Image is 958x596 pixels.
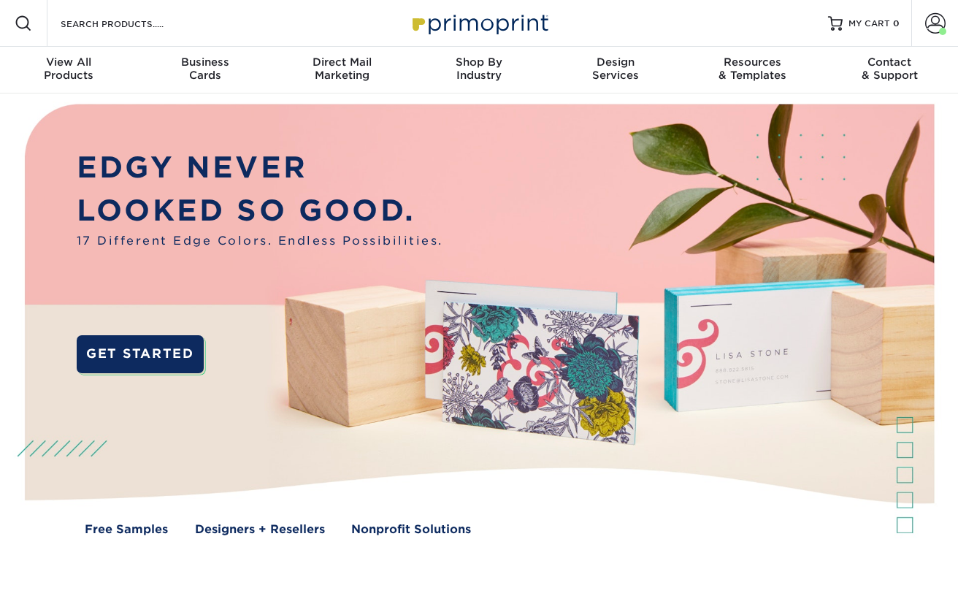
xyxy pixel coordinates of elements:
span: Direct Mail [274,56,410,69]
div: Cards [137,56,273,82]
div: Services [548,56,684,82]
span: Design [548,56,684,69]
div: Marketing [274,56,410,82]
span: Resources [684,56,821,69]
input: SEARCH PRODUCTS..... [59,15,202,32]
span: 17 Different Edge Colors. Endless Possibilities. [77,232,443,250]
a: GET STARTED [77,335,204,373]
p: LOOKED SO GOOD. [77,188,443,232]
div: & Templates [684,56,821,82]
span: MY CART [848,18,890,30]
a: Nonprofit Solutions [351,521,471,538]
span: Shop By [410,56,547,69]
p: EDGY NEVER [77,145,443,188]
a: DesignServices [548,47,684,93]
a: Contact& Support [821,47,958,93]
span: Business [137,56,273,69]
a: BusinessCards [137,47,273,93]
a: Designers + Resellers [195,521,325,538]
a: Shop ByIndustry [410,47,547,93]
span: 0 [893,18,900,28]
a: Direct MailMarketing [274,47,410,93]
img: Primoprint [406,7,552,39]
div: & Support [821,56,958,82]
a: Resources& Templates [684,47,821,93]
div: Industry [410,56,547,82]
span: Contact [821,56,958,69]
a: Free Samples [85,521,168,538]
